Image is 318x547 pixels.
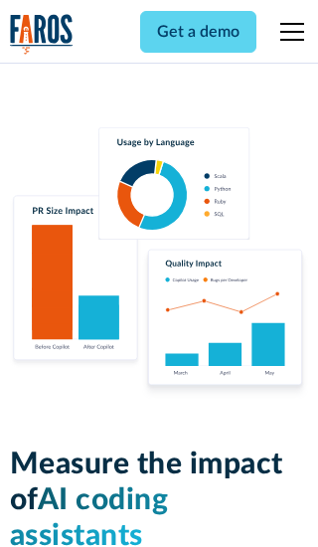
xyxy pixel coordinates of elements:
[140,11,256,53] a: Get a demo
[10,127,309,399] img: Charts tracking GitHub Copilot's usage and impact on velocity and quality
[10,14,74,55] a: home
[10,14,74,55] img: Logo of the analytics and reporting company Faros.
[268,8,308,56] div: menu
